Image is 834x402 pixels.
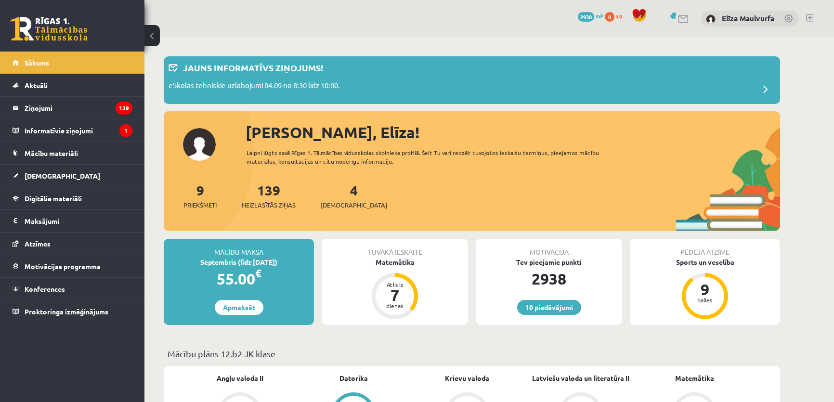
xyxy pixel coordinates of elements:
[25,119,132,142] legend: Informatīvie ziņojumi
[605,12,627,20] a: 0 xp
[25,97,132,119] legend: Ziņojumi
[242,200,296,210] span: Neizlasītās ziņas
[322,257,468,267] div: Matemātika
[183,200,217,210] span: Priekšmeti
[322,239,468,257] div: Tuvākā ieskaite
[183,61,323,74] p: Jauns informatīvs ziņojums!
[255,266,261,280] span: €
[605,12,614,22] span: 0
[532,373,629,383] a: Latviešu valoda un literatūra II
[578,12,594,22] span: 2938
[321,182,387,210] a: 4[DEMOGRAPHIC_DATA]
[445,373,489,383] a: Krievu valoda
[13,74,132,96] a: Aktuāli
[675,373,714,383] a: Matemātika
[13,278,132,300] a: Konferences
[246,121,780,144] div: [PERSON_NAME], Elīza!
[380,303,409,309] div: dienas
[169,61,775,99] a: Jauns informatīvs ziņojums! eSkolas tehniskie uzlabojumi 04.09 no 8:30 līdz 10:00.
[630,257,780,321] a: Sports un veselība 9 balles
[164,257,314,267] div: Septembris (līdz [DATE])
[25,307,108,316] span: Proktoringa izmēģinājums
[215,300,263,315] a: Apmaksāt
[517,300,581,315] a: 10 piedāvājumi
[322,257,468,321] a: Matemātika Atlicis 7 dienas
[25,262,101,271] span: Motivācijas programma
[630,257,780,267] div: Sports un veselība
[25,285,65,293] span: Konferences
[380,282,409,287] div: Atlicis
[116,102,132,115] i: 139
[13,233,132,255] a: Atzīmes
[476,257,622,267] div: Tev pieejamie punkti
[25,239,51,248] span: Atzīmes
[476,267,622,290] div: 2938
[321,200,387,210] span: [DEMOGRAPHIC_DATA]
[380,287,409,303] div: 7
[13,97,132,119] a: Ziņojumi139
[722,13,774,23] a: Elīza Maulvurfa
[706,14,716,24] img: Elīza Maulvurfa
[13,300,132,323] a: Proktoringa izmēģinājums
[25,149,78,157] span: Mācību materiāli
[169,80,340,93] p: eSkolas tehniskie uzlabojumi 04.09 no 8:30 līdz 10:00.
[242,182,296,210] a: 139Neizlasītās ziņas
[183,182,217,210] a: 9Priekšmeti
[25,81,48,90] span: Aktuāli
[164,239,314,257] div: Mācību maksa
[13,119,132,142] a: Informatīvie ziņojumi1
[691,282,719,297] div: 9
[25,194,82,203] span: Digitālie materiāli
[339,373,368,383] a: Datorika
[119,124,132,137] i: 1
[596,12,603,20] span: mP
[476,239,622,257] div: Motivācija
[630,239,780,257] div: Pēdējā atzīme
[217,373,263,383] a: Angļu valoda II
[247,148,616,166] div: Laipni lūgts savā Rīgas 1. Tālmācības vidusskolas skolnieka profilā. Šeit Tu vari redzēt tuvojošo...
[164,267,314,290] div: 55.00
[13,255,132,277] a: Motivācijas programma
[13,187,132,209] a: Digitālie materiāli
[11,17,88,41] a: Rīgas 1. Tālmācības vidusskola
[616,12,622,20] span: xp
[13,210,132,232] a: Maksājumi
[691,297,719,303] div: balles
[13,142,132,164] a: Mācību materiāli
[25,171,100,180] span: [DEMOGRAPHIC_DATA]
[25,210,132,232] legend: Maksājumi
[13,165,132,187] a: [DEMOGRAPHIC_DATA]
[13,52,132,74] a: Sākums
[578,12,603,20] a: 2938 mP
[25,58,49,67] span: Sākums
[168,347,776,360] p: Mācību plāns 12.b2 JK klase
